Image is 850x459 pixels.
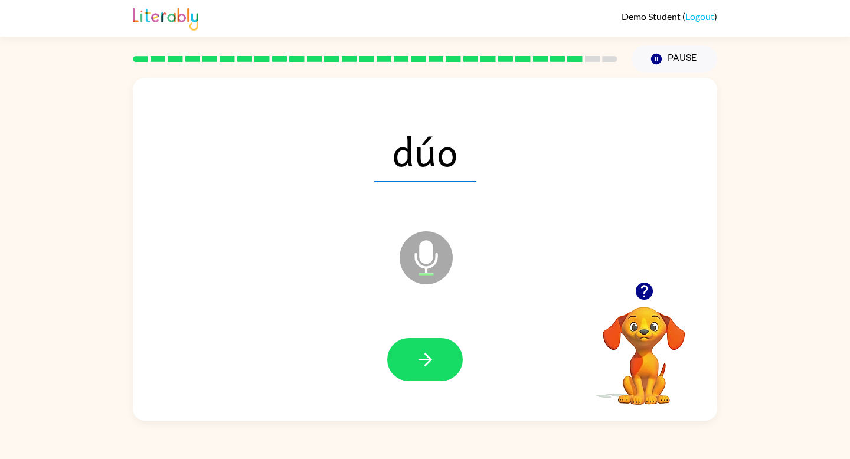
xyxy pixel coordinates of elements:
img: Literably [133,5,198,31]
a: Logout [685,11,714,22]
button: Pause [632,45,717,73]
video: Your browser must support playing .mp4 files to use Literably. Please try using another browser. [585,288,703,406]
span: dúo [374,120,476,182]
span: Demo Student [622,11,682,22]
div: ( ) [622,11,717,22]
